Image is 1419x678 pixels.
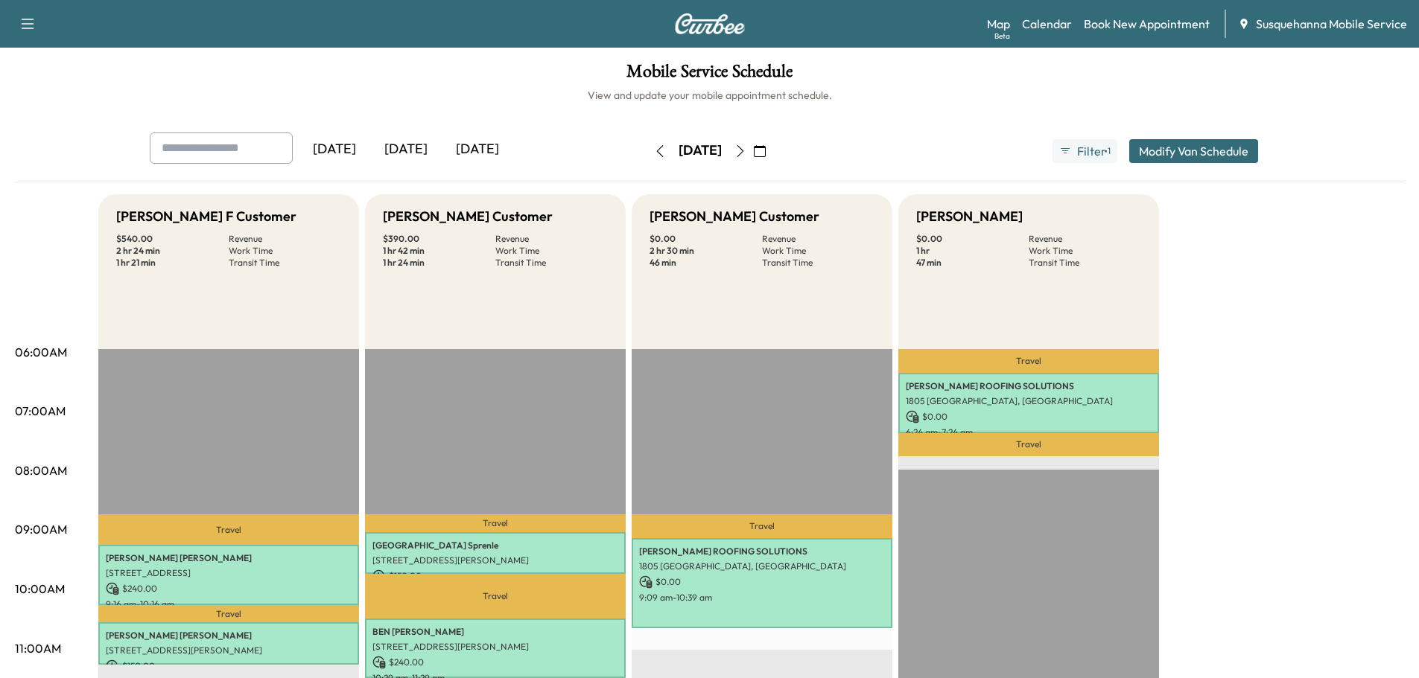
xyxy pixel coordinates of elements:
[116,245,229,257] p: 2 hr 24 min
[650,206,819,227] h5: [PERSON_NAME] Customer
[650,233,762,245] p: $ 0.00
[229,257,341,269] p: Transit Time
[15,520,67,538] p: 09:00AM
[15,580,65,598] p: 10:00AM
[1077,142,1104,160] span: Filter
[906,395,1152,407] p: 1805 [GEOGRAPHIC_DATA], [GEOGRAPHIC_DATA]
[383,257,495,269] p: 1 hr 24 min
[365,574,626,618] p: Travel
[1022,15,1072,33] a: Calendar
[762,245,874,257] p: Work Time
[1029,233,1141,245] p: Revenue
[906,380,1152,392] p: [PERSON_NAME] ROOFING SOLUTIONS
[299,132,370,167] div: [DATE]
[15,639,61,657] p: 11:00AM
[639,592,885,604] p: 9:09 am - 10:39 am
[365,514,626,532] p: Travel
[495,233,608,245] p: Revenue
[383,206,553,227] h5: [PERSON_NAME] Customer
[1084,15,1210,33] a: Book New Appointment
[15,88,1404,103] h6: View and update your mobile appointment schedule.
[372,554,618,566] p: [STREET_ADDRESS][PERSON_NAME]
[994,31,1010,42] div: Beta
[106,582,352,595] p: $ 240.00
[916,233,1029,245] p: $ 0.00
[106,630,352,642] p: [PERSON_NAME] [PERSON_NAME]
[106,552,352,564] p: [PERSON_NAME] [PERSON_NAME]
[650,257,762,269] p: 46 min
[639,560,885,572] p: 1805 [GEOGRAPHIC_DATA], [GEOGRAPHIC_DATA]
[98,605,359,622] p: Travel
[916,257,1029,269] p: 47 min
[15,402,66,420] p: 07:00AM
[632,514,892,538] p: Travel
[674,13,746,34] img: Curbee Logo
[679,141,722,160] div: [DATE]
[495,257,608,269] p: Transit Time
[372,641,618,653] p: [STREET_ADDRESS][PERSON_NAME]
[639,575,885,589] p: $ 0.00
[106,567,352,579] p: [STREET_ADDRESS]
[495,245,608,257] p: Work Time
[383,245,495,257] p: 1 hr 42 min
[906,410,1152,423] p: $ 0.00
[15,343,67,361] p: 06:00AM
[116,257,229,269] p: 1 hr 21 min
[916,206,1023,227] h5: [PERSON_NAME]
[229,245,341,257] p: Work Time
[762,257,874,269] p: Transit Time
[370,132,442,167] div: [DATE]
[106,598,352,610] p: 9:16 am - 10:16 am
[987,15,1010,33] a: MapBeta
[106,659,352,673] p: $ 150.00
[229,233,341,245] p: Revenue
[1104,147,1107,155] span: ●
[639,546,885,557] p: [PERSON_NAME] ROOFING SOLUTIONS
[650,245,762,257] p: 2 hr 30 min
[372,656,618,669] p: $ 240.00
[1053,139,1117,163] button: Filter●1
[906,426,1152,438] p: 6:24 am - 7:24 am
[1029,245,1141,257] p: Work Time
[372,540,618,551] p: [GEOGRAPHIC_DATA] Sprenle
[116,206,296,227] h5: [PERSON_NAME] F Customer
[916,245,1029,257] p: 1 hr
[1256,15,1407,33] span: Susquehanna Mobile Service
[372,569,618,583] p: $ 150.00
[762,233,874,245] p: Revenue
[898,433,1159,456] p: Travel
[98,514,359,546] p: Travel
[1029,257,1141,269] p: Transit Time
[442,132,513,167] div: [DATE]
[1108,145,1111,157] span: 1
[383,233,495,245] p: $ 390.00
[15,63,1404,88] h1: Mobile Service Schedule
[372,626,618,638] p: BEN [PERSON_NAME]
[1129,139,1258,163] button: Modify Van Schedule
[116,233,229,245] p: $ 540.00
[15,461,67,479] p: 08:00AM
[898,349,1159,373] p: Travel
[106,645,352,656] p: [STREET_ADDRESS][PERSON_NAME]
